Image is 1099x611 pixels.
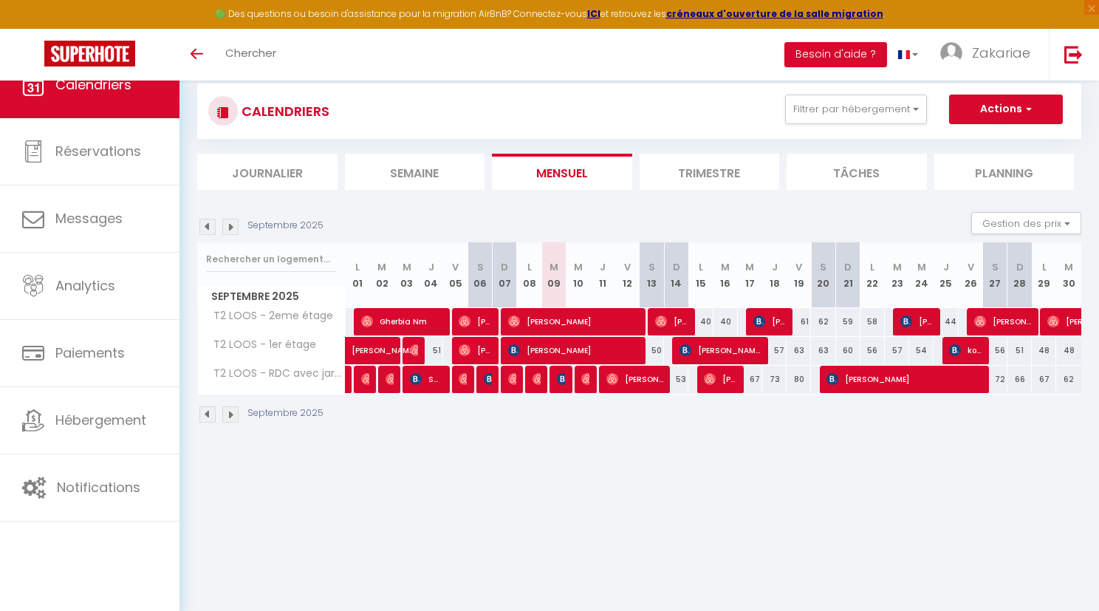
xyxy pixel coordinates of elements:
[484,365,492,393] span: [PERSON_NAME]
[1056,337,1081,364] div: 48
[1007,242,1032,308] th: 28
[403,260,411,274] abbr: M
[238,95,329,128] h3: CALENDRIERS
[679,336,761,364] span: [PERSON_NAME]
[557,365,565,393] span: [PERSON_NAME]
[917,260,926,274] abbr: M
[885,242,909,308] th: 23
[345,154,485,190] li: Semaine
[225,45,276,61] span: Chercher
[983,366,1007,393] div: 72
[784,42,887,67] button: Besoin d'aide ?
[762,366,787,393] div: 73
[200,337,320,353] span: T2 LOOS - 1er étage
[1007,337,1032,364] div: 51
[55,344,125,362] span: Paiements
[410,365,442,393] span: Sarl Kalandarovi kalandarovi
[197,154,338,190] li: Journalier
[785,95,927,124] button: Filtrer par hébergement
[459,365,467,393] span: [PERSON_NAME]
[787,154,927,190] li: Tâches
[836,337,860,364] div: 60
[787,366,811,393] div: 80
[974,307,1031,335] span: [PERSON_NAME]
[1032,242,1056,308] th: 29
[640,154,780,190] li: Trimestre
[699,260,703,274] abbr: L
[860,308,885,335] div: 58
[929,29,1049,81] a: ... Zakariae
[949,95,1063,124] button: Actions
[214,29,287,81] a: Chercher
[1056,242,1081,308] th: 30
[419,242,443,308] th: 04
[971,212,1081,234] button: Gestion des prix
[664,242,688,308] th: 14
[992,260,999,274] abbr: S
[527,260,532,274] abbr: L
[493,242,517,308] th: 07
[346,242,370,308] th: 01
[820,260,826,274] abbr: S
[468,242,493,308] th: 06
[410,336,418,364] span: [PERSON_NAME]
[508,336,638,364] span: [PERSON_NAME]
[753,307,786,335] span: [PERSON_NAME]
[983,242,1007,308] th: 27
[811,337,835,364] div: 63
[787,337,811,364] div: 63
[1007,366,1032,393] div: 66
[615,242,640,308] th: 12
[795,260,802,274] abbr: V
[745,260,754,274] abbr: M
[909,337,934,364] div: 54
[762,337,787,364] div: 57
[1064,45,1083,64] img: logout
[934,308,958,335] div: 44
[787,308,811,335] div: 61
[419,337,443,364] div: 51
[428,260,434,274] abbr: J
[1064,260,1073,274] abbr: M
[826,365,981,393] span: [PERSON_NAME]
[533,365,541,393] span: [PERSON_NAME]
[459,336,491,364] span: [PERSON_NAME]
[870,260,874,274] abbr: L
[648,260,655,274] abbr: S
[517,242,541,308] th: 08
[377,260,386,274] abbr: M
[200,308,337,324] span: T2 LOOS - 2eme étage
[346,337,370,365] a: [PERSON_NAME]
[452,260,459,274] abbr: V
[352,329,420,357] span: [PERSON_NAME]
[762,242,787,308] th: 18
[459,307,491,335] span: [PERSON_NAME]
[772,260,778,274] abbr: J
[949,336,982,364] span: komivi ezin
[566,242,590,308] th: 10
[664,366,688,393] div: 53
[713,242,738,308] th: 16
[934,154,1075,190] li: Planning
[655,307,688,335] span: [PERSON_NAME]
[600,260,606,274] abbr: J
[606,365,663,393] span: [PERSON_NAME]
[549,260,558,274] abbr: M
[541,242,566,308] th: 09
[844,260,852,274] abbr: D
[909,242,934,308] th: 24
[581,365,589,393] span: [PERSON_NAME]
[972,44,1030,62] span: Zakariae
[836,308,860,335] div: 59
[893,260,902,274] abbr: M
[959,242,983,308] th: 26
[666,7,883,20] a: créneaux d'ouverture de la salle migration
[1056,366,1081,393] div: 62
[704,365,736,393] span: [PERSON_NAME]
[983,337,1007,364] div: 56
[860,242,885,308] th: 22
[591,242,615,308] th: 11
[900,307,933,335] span: [PERSON_NAME]
[587,7,600,20] strong: ICI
